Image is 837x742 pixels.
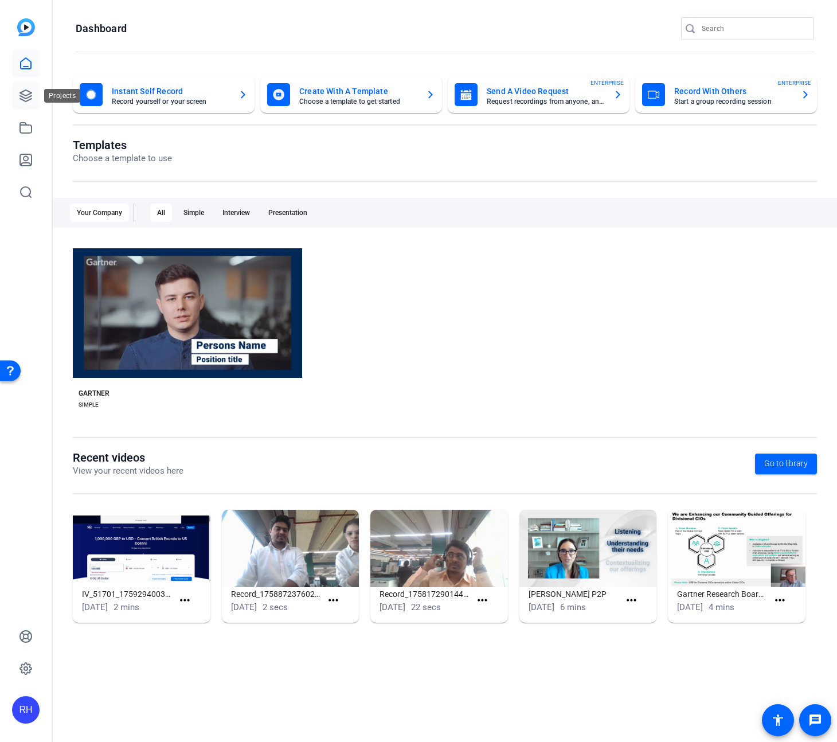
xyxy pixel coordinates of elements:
button: Instant Self RecordRecord yourself or your screen [73,76,255,113]
h1: [PERSON_NAME] P2P [529,587,620,601]
mat-icon: more_horiz [773,593,787,608]
h1: Gartner Research Board: DCIO Product Update [677,587,768,601]
span: 4 mins [709,602,734,612]
mat-card-subtitle: Request recordings from anyone, anywhere [487,98,604,105]
mat-card-subtitle: Start a group recording session [674,98,792,105]
div: Projects [44,89,80,103]
span: 22 secs [411,602,441,612]
h1: Templates [73,138,172,152]
mat-icon: more_horiz [475,593,490,608]
span: ENTERPRISE [778,79,811,87]
div: Simple [177,204,211,222]
div: Interview [216,204,257,222]
img: blue-gradient.svg [17,18,35,36]
mat-card-title: Create With A Template [299,84,417,98]
span: [DATE] [677,602,703,612]
mat-card-subtitle: Record yourself or your screen [112,98,229,105]
h1: IV_51701_1759294003999_screen [82,587,173,601]
div: Your Company [70,204,129,222]
div: RH [12,696,40,724]
mat-icon: more_horiz [178,593,192,608]
div: Presentation [261,204,314,222]
button: Record With OthersStart a group recording sessionENTERPRISE [635,76,817,113]
mat-icon: accessibility [771,713,785,727]
button: Create With A TemplateChoose a template to get started [260,76,442,113]
h1: Record_1758872376022_webcam [231,587,322,601]
button: Send A Video RequestRequest recordings from anyone, anywhereENTERPRISE [448,76,629,113]
img: Gartner Research Board: DCIO Product Update [668,510,805,587]
mat-card-subtitle: Choose a template to get started [299,98,417,105]
span: [DATE] [380,602,405,612]
span: [DATE] [82,602,108,612]
img: Record_1758872376022_webcam [222,510,359,587]
span: 2 mins [114,602,139,612]
h1: Recent videos [73,451,183,464]
mat-card-title: Send A Video Request [487,84,604,98]
mat-icon: more_horiz [326,593,341,608]
div: SIMPLE [79,400,99,409]
img: IV_51701_1759294003999_screen [73,510,210,587]
a: Go to library [755,454,817,474]
img: Record_1758172901449_webcam [370,510,508,587]
mat-icon: more_horiz [624,593,639,608]
span: ENTERPRISE [590,79,624,87]
input: Search [702,22,805,36]
h1: Record_1758172901449_webcam [380,587,471,601]
div: GARTNER [79,389,109,398]
span: 2 secs [263,602,288,612]
p: Choose a template to use [73,152,172,165]
mat-card-title: Record With Others [674,84,792,98]
span: [DATE] [529,602,554,612]
span: Go to library [764,458,808,470]
span: 6 mins [560,602,586,612]
div: All [150,204,172,222]
p: View your recent videos here [73,464,183,478]
mat-icon: message [808,713,822,727]
h1: Dashboard [76,22,127,36]
mat-card-title: Instant Self Record [112,84,229,98]
img: Christie Dziubek P2P [519,510,657,587]
span: [DATE] [231,602,257,612]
